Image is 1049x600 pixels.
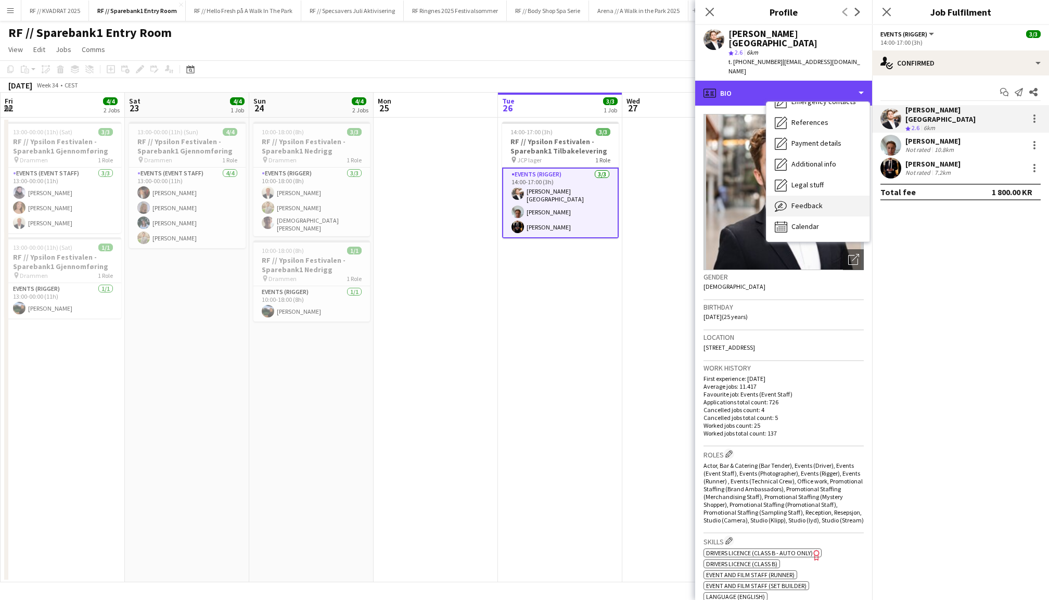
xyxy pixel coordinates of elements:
[103,97,118,105] span: 4/4
[127,102,140,114] span: 23
[766,154,869,175] div: Additional info
[252,102,266,114] span: 24
[8,45,23,54] span: View
[517,156,542,164] span: JCP lager
[347,156,362,164] span: 1 Role
[703,302,864,312] h3: Birthday
[880,30,936,38] button: Events (Rigger)
[352,97,366,105] span: 4/4
[20,272,48,279] span: Drammen
[253,286,370,322] app-card-role: Events (Rigger)1/110:00-18:00 (8h)[PERSON_NAME]
[4,43,27,56] a: View
[501,102,515,114] span: 26
[89,1,186,21] button: RF // Sparebank1 Entry Room
[703,333,864,342] h3: Location
[728,58,783,66] span: t. [PHONE_NUMBER]
[253,96,266,106] span: Sun
[502,168,619,238] app-card-role: Events (Rigger)3/314:00-17:00 (3h)[PERSON_NAME][GEOGRAPHIC_DATA][PERSON_NAME][PERSON_NAME]
[791,180,824,189] span: Legal stuff
[20,156,48,164] span: Drammen
[703,462,864,524] span: Actor, Bar & Catering (Bar Tender), Events (Driver), Events (Event Staff), Events (Photographer),...
[932,169,953,176] div: 7.2km
[8,80,32,91] div: [DATE]
[766,92,869,112] div: Emergency contacts
[728,58,860,75] span: | [EMAIL_ADDRESS][DOMAIN_NAME]
[766,112,869,133] div: References
[703,390,864,398] p: Favourite job: Events (Event Staff)
[932,146,956,154] div: 10.8km
[378,96,391,106] span: Mon
[223,128,237,136] span: 4/4
[872,50,1049,75] div: Confirmed
[703,429,864,437] p: Worked jobs total count: 137
[905,105,1024,124] div: [PERSON_NAME][GEOGRAPHIC_DATA]
[301,1,404,21] button: RF // Specsavers Juli Aktivisering
[703,414,864,422] p: Cancelled jobs total count: 5
[21,1,89,21] button: RF // KVADRAT 2025
[262,128,304,136] span: 10:00-18:00 (8h)
[5,137,121,156] h3: RF // Ypsilon Festivalen - Sparebank1 Gjennomføring
[29,43,49,56] a: Edit
[268,275,297,283] span: Drammen
[222,156,237,164] span: 1 Role
[8,25,172,41] h1: RF // Sparebank1 Entry Room
[268,156,297,164] span: Drammen
[703,343,755,351] span: [STREET_ADDRESS]
[791,159,836,169] span: Additional info
[98,272,113,279] span: 1 Role
[791,118,828,127] span: References
[880,30,927,38] span: Events (Rigger)
[695,5,872,19] h3: Profile
[65,81,78,89] div: CEST
[905,159,961,169] div: [PERSON_NAME]
[626,96,640,106] span: Wed
[766,216,869,237] div: Calendar
[589,1,688,21] button: Arena // A Walk in the Park 2025
[703,283,765,290] span: [DEMOGRAPHIC_DATA]
[872,5,1049,19] h3: Job Fulfilment
[502,96,515,106] span: Tue
[507,1,589,21] button: RF // Body Shop Spa Serie
[253,122,370,236] app-job-card: 10:00-18:00 (8h)3/3RF // Ypsilon Festivalen - Sparebank1 Nedrigg Drammen1 RoleEvents (Rigger)3/31...
[231,106,244,114] div: 1 Job
[376,102,391,114] span: 25
[129,137,246,156] h3: RF // Ypsilon Festivalen - Sparebank1 Gjennomføring
[703,422,864,429] p: Worked jobs count: 25
[137,128,198,136] span: 13:00-00:00 (11h) (Sun)
[703,382,864,390] p: Average jobs: 11.417
[703,363,864,373] h3: Work history
[253,240,370,322] app-job-card: 10:00-18:00 (8h)1/1RF // Ypsilon Festivalen - Sparebank1 Nedrigg Drammen1 RoleEvents (Rigger)1/11...
[34,81,60,89] span: Week 34
[905,146,932,154] div: Not rated
[728,29,864,48] div: [PERSON_NAME][GEOGRAPHIC_DATA]
[98,244,113,251] span: 1/1
[604,106,617,114] div: 1 Job
[5,96,13,106] span: Fri
[880,187,916,197] div: Total fee
[5,122,121,233] div: 13:00-00:00 (11h) (Sat)3/3RF // Ypsilon Festivalen - Sparebank1 Gjennomføring Drammen1 RoleEvents...
[3,102,13,114] span: 22
[52,43,75,56] a: Jobs
[766,196,869,216] div: Feedback
[502,122,619,238] app-job-card: 14:00-17:00 (3h)3/3RF // Ypsilon Festivalen - Sparebank1 Tilbakelevering JCP lager1 RoleEvents (R...
[703,313,748,321] span: [DATE] (25 years)
[186,1,301,21] button: RF // Hello Fresh på A Walk In The Park
[703,535,864,546] h3: Skills
[33,45,45,54] span: Edit
[706,571,795,579] span: Event and Film Staff (Runner)
[625,102,640,114] span: 27
[745,48,760,56] span: 6km
[922,124,937,133] div: 6km
[347,275,362,283] span: 1 Role
[5,237,121,318] div: 13:00-00:00 (11h) (Sat)1/1RF // Ypsilon Festivalen - Sparebank1 Gjennomføring Drammen1 RoleEvents...
[510,128,553,136] span: 14:00-17:00 (3h)
[843,249,864,270] div: Open photos pop-in
[703,375,864,382] p: First experience: [DATE]
[253,137,370,156] h3: RF // Ypsilon Festivalen - Sparebank1 Nedrigg
[347,128,362,136] span: 3/3
[13,128,72,136] span: 13:00-00:00 (11h) (Sat)
[98,156,113,164] span: 1 Role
